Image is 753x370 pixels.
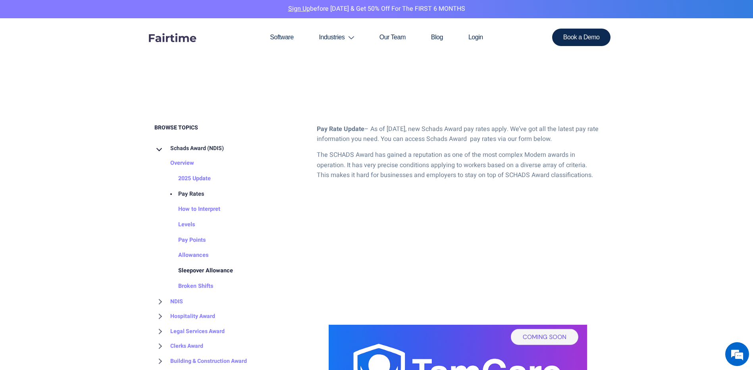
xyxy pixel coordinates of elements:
[563,34,600,40] span: Book a Demo
[6,4,747,14] p: before [DATE] & Get 50% Off for the FIRST 6 MONTHS
[154,294,183,309] a: NDIS
[317,124,364,134] strong: Pay Rate Update
[317,124,599,145] p: – As of [DATE], new Schads Award pay rates apply. We’ve got all the latest pay rate information y...
[317,194,596,313] iframe: Looking for Schads Award Pay Rates?
[552,29,611,46] a: Book a Demo
[162,233,206,248] a: Pay Points
[367,18,418,56] a: Our Team
[257,18,306,56] a: Software
[154,156,194,171] a: Overview
[162,279,213,294] a: Broken Shifts
[46,100,110,180] span: We're online!
[456,18,496,56] a: Login
[418,18,456,56] a: Blog
[162,187,204,202] a: Pay Rates
[162,248,208,263] a: Allowances
[4,217,151,245] textarea: Type your message and hit 'Enter'
[162,217,195,233] a: Levels
[162,263,233,279] a: Sleepover Allowance
[154,324,225,339] a: Legal Services Award
[162,171,211,187] a: 2025 Update
[288,4,310,13] a: Sign Up
[154,339,203,354] a: Clerks Award
[154,309,215,324] a: Hospitality Award
[317,150,599,181] p: The SCHADS Award has gained a reputation as one of the most complex Modern awards in operation. I...
[154,141,224,156] a: Schads Award (NDIS)
[306,18,367,56] a: Industries
[162,202,220,217] a: How to Interpret
[154,354,247,369] a: Building & Construction Award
